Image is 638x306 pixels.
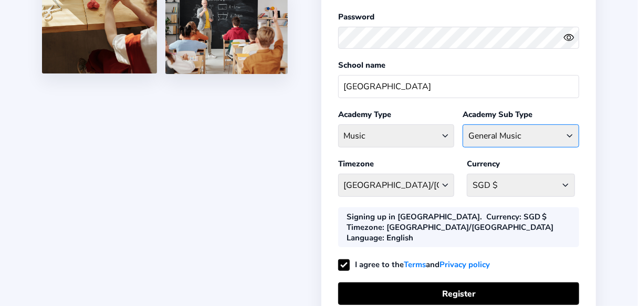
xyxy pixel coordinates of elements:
label: Academy Sub Type [463,109,532,120]
b: Currency [486,212,519,222]
b: Language [347,233,382,243]
div: Signing up in [GEOGRAPHIC_DATA]. [347,212,482,222]
label: School name [338,60,385,70]
div: : SGD $ [486,212,547,222]
a: Terms [404,258,426,271]
div: : [GEOGRAPHIC_DATA]/[GEOGRAPHIC_DATA] [347,222,554,233]
ion-icon: eye outline [563,32,574,43]
button: eye outlineeye off outline [563,32,579,43]
button: Register [338,282,579,305]
label: Academy Type [338,109,391,120]
div: : English [347,233,413,243]
input: School name [338,75,579,98]
label: Password [338,12,374,22]
label: Currency [467,159,500,169]
b: Timezone [347,222,382,233]
label: Timezone [338,159,374,169]
a: Privacy policy [440,258,490,271]
label: I agree to the and [338,259,490,270]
